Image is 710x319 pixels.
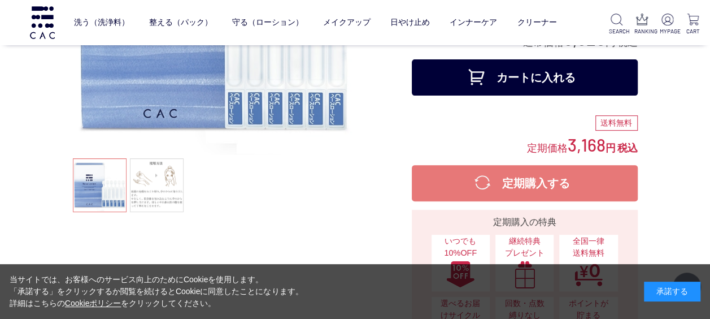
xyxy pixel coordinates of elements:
p: RANKING [634,27,650,36]
a: MYPAGE [659,14,676,36]
a: CART [685,14,701,36]
span: 税込 [617,37,638,48]
button: カートに入れる [412,59,638,96]
span: 3,520 [564,28,606,49]
span: 税込 [617,143,638,154]
p: MYPAGE [659,27,676,36]
p: CART [685,27,701,36]
img: 継続特典プレゼント [510,260,539,288]
a: Cookieポリシー [65,299,121,308]
div: 承諾する [644,282,700,301]
a: 守る（ローション） [232,8,303,37]
span: 定期価格 [527,141,568,154]
span: いつでも10%OFF [437,235,484,260]
span: 円 [606,37,616,48]
span: 円 [606,143,616,154]
span: 3,168 [568,134,606,155]
a: メイクアップ [323,8,371,37]
p: SEARCH [609,27,625,36]
a: 整える（パック） [149,8,212,37]
img: いつでも10%OFF [446,260,475,288]
img: logo [28,6,56,38]
a: インナーケア [450,8,497,37]
a: 日やけ止め [390,8,430,37]
a: RANKING [634,14,650,36]
a: クリーナー [517,8,556,37]
span: 継続特典 プレゼント [501,235,548,260]
a: SEARCH [609,14,625,36]
div: 定期購入の特典 [416,215,633,229]
span: 全国一律 送料無料 [565,235,612,260]
button: 定期購入する [412,165,638,201]
a: 洗う（洗浄料） [74,8,129,37]
img: 全国一律送料無料 [574,260,603,288]
div: 当サイトでは、お客様へのサービス向上のためにCookieを使用します。 「承諾する」をクリックするか閲覧を続けるとCookieに同意したことになります。 詳細はこちらの をクリックしてください。 [10,274,303,309]
div: 送料無料 [595,115,638,131]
